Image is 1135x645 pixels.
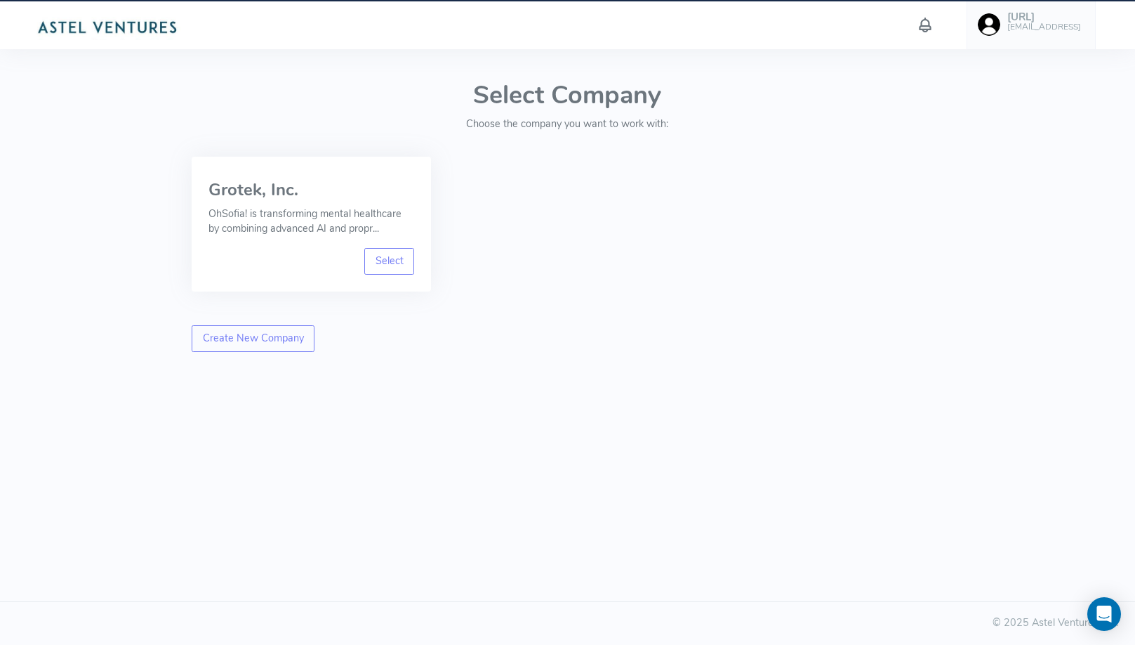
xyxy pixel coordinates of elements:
[17,615,1118,631] div: © 2025 Astel Ventures Ltd.
[364,248,414,275] a: Select
[192,82,943,110] h1: Select Company
[1087,597,1121,631] div: Open Intercom Messenger
[192,117,943,132] p: Choose the company you want to work with:
[978,13,1000,36] img: user-image
[1007,11,1081,23] h5: [URL]
[192,325,314,352] a: Create New Company
[208,207,414,237] p: OhSofia! is transforming mental healthcare by combining advanced AI and propr...
[208,181,414,199] h3: Grotek, Inc.
[1007,22,1081,32] h6: [EMAIL_ADDRESS]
